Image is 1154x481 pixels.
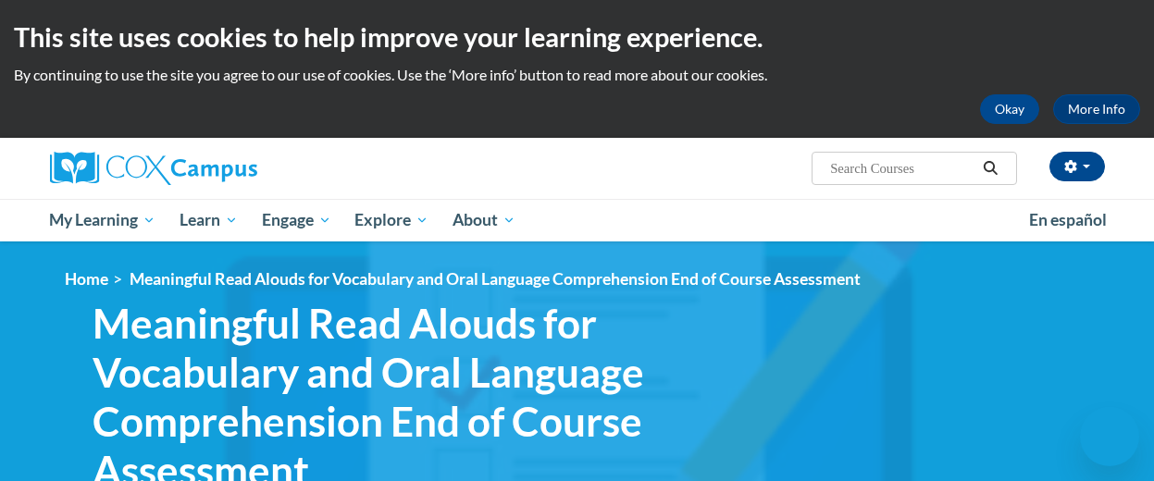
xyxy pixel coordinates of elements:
button: Account Settings [1049,152,1105,181]
span: My Learning [49,209,155,231]
a: Cox Campus [50,152,383,185]
a: Engage [250,199,343,241]
input: Search Courses [828,157,976,179]
a: En español [1017,201,1119,240]
span: About [453,209,515,231]
p: By continuing to use the site you agree to our use of cookies. Use the ‘More info’ button to read... [14,65,1140,85]
span: Meaningful Read Alouds for Vocabulary and Oral Language Comprehension End of Course Assessment [130,269,861,289]
iframe: Button to launch messaging window [1080,407,1139,466]
span: Engage [262,209,331,231]
button: Search [976,157,1004,179]
a: Learn [168,199,250,241]
a: More Info [1053,94,1140,124]
div: Main menu [36,199,1119,241]
span: Explore [354,209,428,231]
span: Learn [180,209,238,231]
a: My Learning [38,199,168,241]
a: About [441,199,527,241]
a: Home [65,269,108,289]
a: Explore [342,199,441,241]
span: En español [1029,210,1107,229]
img: Cox Campus [50,152,257,185]
button: Okay [980,94,1039,124]
h2: This site uses cookies to help improve your learning experience. [14,18,1140,55]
